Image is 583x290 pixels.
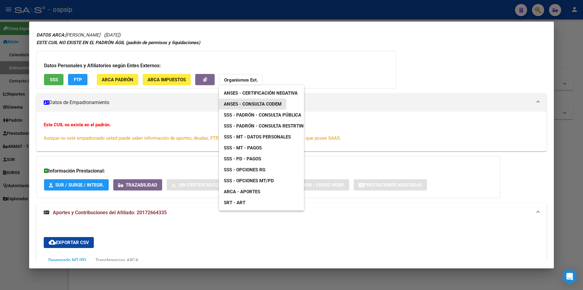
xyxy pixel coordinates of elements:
a: SSS - Opciones RG [219,164,270,175]
span: ARCA - Aportes [224,189,260,194]
div: Open Intercom Messenger [562,269,577,284]
a: SSS - Opciones MT/PD [219,175,279,186]
a: ANSES - Certificación Negativa [219,88,302,99]
a: ANSES - Consulta CODEM [219,99,286,110]
a: SSS - MT - Pagos [219,142,267,153]
a: SSS - MT - Datos Personales [219,131,296,142]
a: ARCA - Aportes [219,186,265,197]
span: ANSES - Consulta CODEM [224,101,281,107]
span: SSS - Opciones RG [224,167,265,173]
span: SSS - Opciones MT/PD [224,178,274,183]
span: SSS - PD - Pagos [224,156,261,162]
a: SSS - Padrón - Consulta Restrtingida [219,121,319,131]
span: SSS - Padrón - Consulta Restrtingida [224,123,314,129]
span: SSS - MT - Datos Personales [224,134,291,140]
a: SSS - Padrón - Consulta Pública [219,110,306,121]
span: SSS - MT - Pagos [224,145,262,151]
span: SRT - ART [224,200,245,205]
a: SSS - PD - Pagos [219,153,266,164]
span: ANSES - Certificación Negativa [224,90,298,96]
a: SRT - ART [219,197,304,208]
span: SSS - Padrón - Consulta Pública [224,112,301,118]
